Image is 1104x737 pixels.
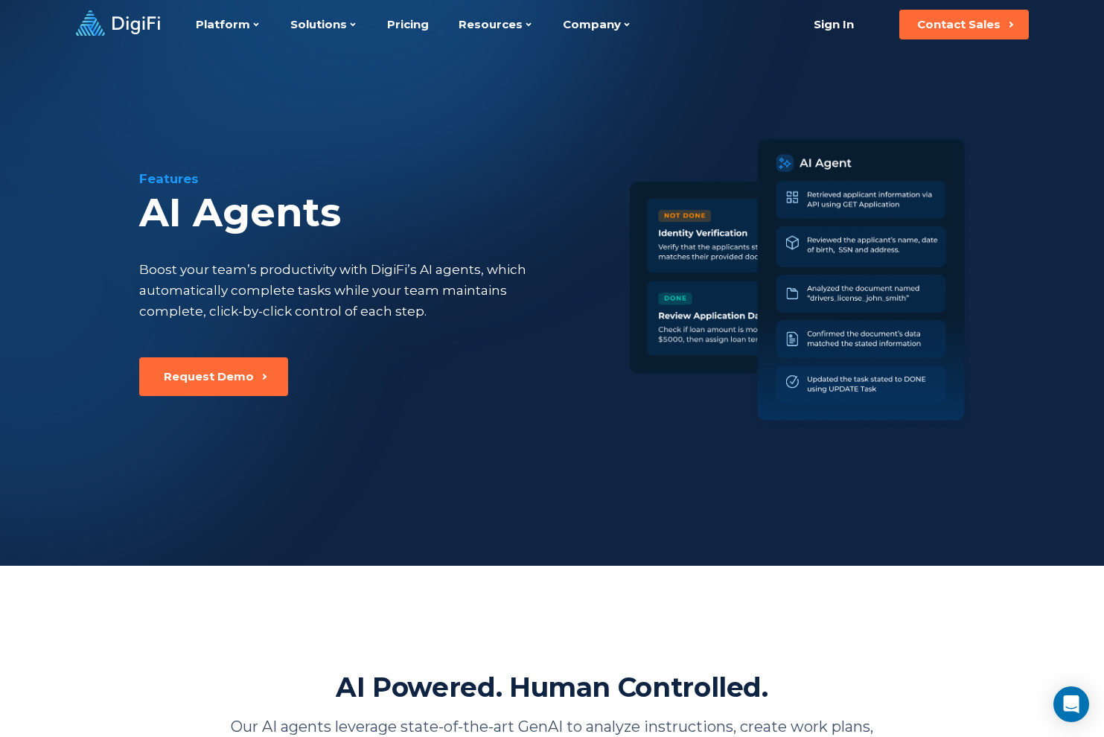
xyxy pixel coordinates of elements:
[164,369,254,384] div: Request Demo
[139,357,288,396] button: Request Demo
[139,191,630,235] div: AI Agents
[336,670,768,704] h2: AI Powered. Human Controlled.
[899,10,1029,39] button: Contact Sales
[796,10,872,39] a: Sign In
[139,170,630,188] div: Features
[139,259,562,322] div: Boost your team’s productivity with DigiFi’s AI agents, which automatically complete tasks while ...
[917,17,1001,32] div: Contact Sales
[1053,686,1089,722] div: Open Intercom Messenger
